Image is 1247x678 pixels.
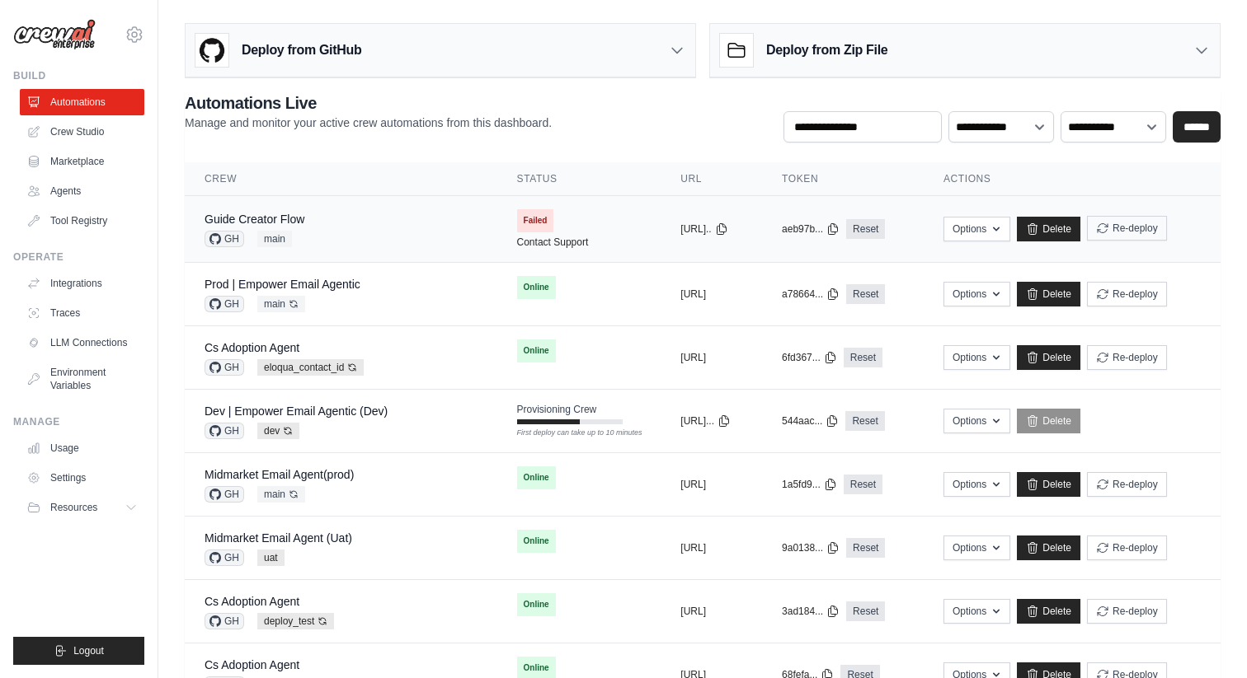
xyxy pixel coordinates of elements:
a: Reset [846,219,885,239]
a: Prod | Empower Email Agentic [205,278,360,291]
h3: Deploy from GitHub [242,40,361,60]
span: main [257,486,305,503]
button: Options [943,282,1010,306]
button: a78664... [782,288,840,301]
span: GH [205,486,244,503]
img: Logo [13,19,96,50]
span: GH [205,231,244,247]
a: Delete [1017,345,1080,370]
div: Build [13,69,144,82]
span: Logout [73,644,104,657]
button: Logout [13,637,144,665]
button: Options [943,472,1010,497]
span: Online [517,530,556,553]
a: Delete [1017,217,1080,241]
button: Options [943,535,1010,560]
button: 6fd367... [782,351,837,364]
span: main [257,231,292,247]
span: GH [205,359,244,376]
a: LLM Connections [20,330,144,356]
button: Re-deploy [1087,599,1167,624]
span: main [257,296,305,312]
a: Guide Creator Flow [205,213,304,226]
a: Delete [1017,409,1080,433]
th: Status [497,162,661,196]
a: Contact Support [517,236,589,249]
button: Options [943,217,1010,241]
button: Resources [20,494,144,521]
h3: Deploy from Zip File [766,40,887,60]
button: Re-deploy [1087,282,1167,306]
div: Operate [13,250,144,264]
a: Midmarket Email Agent (Uat) [205,531,352,545]
a: Delete [1017,282,1080,306]
th: Actions [924,162,1221,196]
a: Tool Registry [20,208,144,234]
a: Reset [845,411,884,431]
div: Manage [13,415,144,428]
a: Automations [20,89,144,115]
button: 9a0138... [782,541,840,554]
a: Dev | Empower Email Agentic (Dev) [205,404,388,418]
a: Reset [844,475,882,494]
a: Reset [844,348,882,367]
a: Delete [1017,535,1080,560]
span: Online [517,339,556,362]
a: Crew Studio [20,119,144,145]
button: 3ad184... [782,605,840,618]
h2: Automations Live [185,91,552,115]
th: Crew [185,162,497,196]
span: uat [257,549,285,566]
button: Options [943,345,1010,370]
button: 544aac... [782,414,839,428]
button: aeb97b... [782,222,840,236]
span: Resources [50,501,97,514]
a: Environment Variables [20,359,144,399]
a: Integrations [20,270,144,297]
a: Reset [846,601,885,621]
a: Usage [20,435,144,461]
a: Agents [20,178,144,204]
span: GH [205,423,244,439]
button: Re-deploy [1087,216,1167,241]
button: Re-deploy [1087,472,1167,497]
span: GH [205,549,244,566]
a: Settings [20,465,144,491]
span: Provisioning Crew [517,403,597,416]
button: Re-deploy [1087,535,1167,560]
span: GH [205,613,244,629]
span: Failed [517,209,554,232]
a: Cs Adoption Agent [205,658,299,671]
a: Reset [846,538,885,558]
span: eloqua_contact_id [257,359,364,376]
a: Cs Adoption Agent [205,341,299,354]
iframe: Chat Widget [1165,599,1247,678]
span: GH [205,296,244,312]
a: Traces [20,300,144,326]
img: GitHub Logo [195,34,228,67]
span: Online [517,466,556,489]
a: Delete [1017,599,1080,624]
th: URL [661,162,762,196]
span: Online [517,593,556,616]
a: Midmarket Email Agent(prod) [205,468,354,481]
a: Marketplace [20,148,144,175]
a: Delete [1017,472,1080,497]
span: deploy_test [257,613,334,629]
button: 1a5fd9... [782,478,837,491]
button: Options [943,599,1010,624]
a: Cs Adoption Agent [205,595,299,608]
a: Reset [846,284,885,304]
span: dev [257,423,299,439]
div: First deploy can take up to 10 minutes [517,428,623,439]
th: Token [762,162,924,196]
button: Options [943,409,1010,433]
p: Manage and monitor your active crew automations from this dashboard. [185,115,552,131]
span: Online [517,276,556,299]
button: Re-deploy [1087,345,1167,370]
